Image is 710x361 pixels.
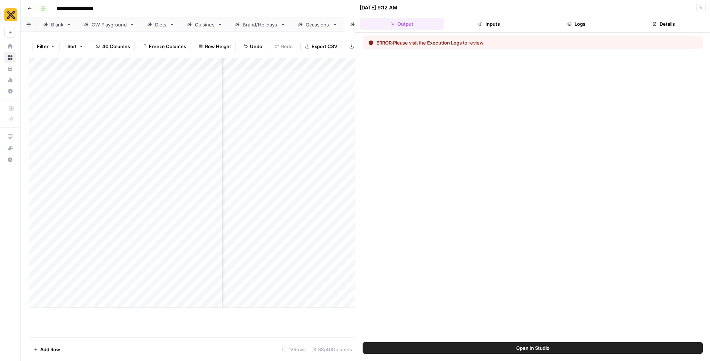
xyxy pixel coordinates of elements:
a: Home [4,41,16,52]
a: AirOps Academy [4,131,16,142]
div: Brand/Holidays [243,21,277,28]
button: Export CSV [300,41,342,52]
button: What's new? [4,142,16,154]
a: Browse [4,52,16,63]
button: Details [621,18,706,30]
div: 12 Rows [279,344,309,355]
button: Logs [534,18,619,30]
a: Cuisines [181,17,229,32]
div: Diets [155,21,167,28]
div: Cuisines [195,21,214,28]
span: 40 Columns [102,43,130,50]
button: Help + Support [4,154,16,165]
a: Diets [141,17,181,32]
button: Execution Logs [427,39,462,46]
div: GW Playground [92,21,127,28]
div: What's new? [5,143,16,154]
button: Add Row [29,344,64,355]
button: Row Height [194,41,236,52]
a: Occasions [292,17,344,32]
span: Row Height [205,43,231,50]
button: Filter [32,41,60,52]
button: Undo [239,41,267,52]
span: Filter [37,43,49,50]
span: ERROR: [376,40,393,46]
div: [DATE] 9:12 AM [360,4,397,11]
span: Redo [281,43,293,50]
a: GW Playground [78,17,141,32]
a: Your Data [4,63,16,75]
button: 40 Columns [91,41,135,52]
span: Freeze Columns [149,43,186,50]
div: 38/40 Columns [309,344,355,355]
a: Usage [4,74,16,86]
span: Undo [250,43,262,50]
span: Sort [67,43,77,50]
button: Redo [270,41,297,52]
button: Freeze Columns [138,41,191,52]
img: CookUnity Logo [4,8,17,21]
span: Export CSV [312,43,337,50]
div: Blank [51,21,63,28]
a: Brand/Holidays [229,17,292,32]
button: Open In Studio [363,342,703,354]
span: Open In Studio [516,344,550,352]
a: Settings [4,85,16,97]
a: Blank [37,17,78,32]
a: Campaigns [344,17,397,32]
div: Please visit the to review. [376,39,485,46]
span: Add Row [40,346,60,353]
div: Occasions [306,21,330,28]
button: Workspace: CookUnity [4,6,16,24]
button: Sort [63,41,88,52]
button: Output [360,18,444,30]
button: Inputs [447,18,531,30]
